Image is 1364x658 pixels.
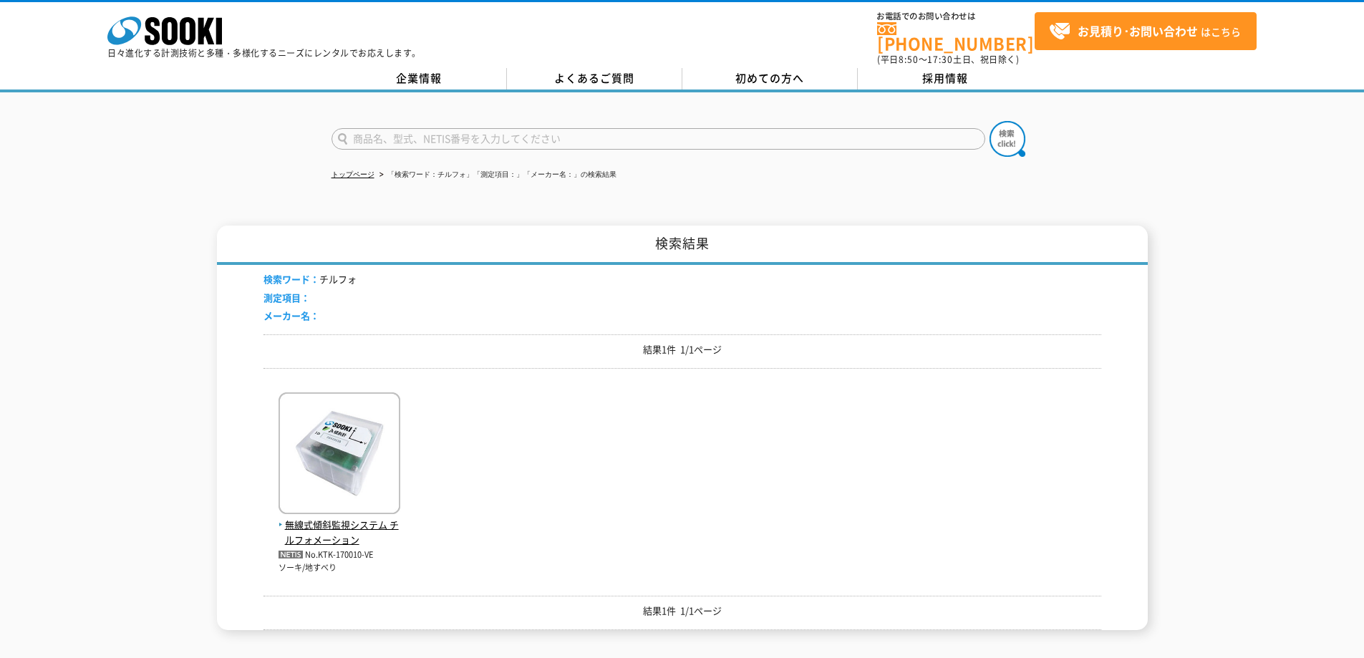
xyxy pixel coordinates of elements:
span: (平日 ～ 土日、祝日除く) [877,53,1019,66]
span: 17:30 [927,53,953,66]
span: メーカー名： [263,309,319,322]
li: チルフォ [263,272,357,287]
span: はこちら [1049,21,1241,42]
a: よくあるご質問 [507,68,682,89]
a: 企業情報 [332,68,507,89]
img: チルフォメーション [279,392,400,518]
a: お見積り･お問い合わせはこちら [1035,12,1257,50]
span: 初めての方へ [735,70,804,86]
a: 初めての方へ [682,68,858,89]
p: 結果1件 1/1ページ [263,604,1101,619]
a: [PHONE_NUMBER] [877,22,1035,52]
p: ソーキ/地すべり [279,562,400,574]
p: No.KTK-170010-VE [279,548,400,563]
h1: 検索結果 [217,226,1148,265]
span: 測定項目： [263,291,310,304]
a: 無線式傾斜監視システム チルフォメーション [279,503,400,547]
span: 無線式傾斜監視システム チルフォメーション [279,518,400,548]
a: トップページ [332,170,374,178]
p: 日々進化する計測技術と多種・多様化するニーズにレンタルでお応えします。 [107,49,421,57]
strong: お見積り･お問い合わせ [1078,22,1198,39]
p: 結果1件 1/1ページ [263,342,1101,357]
li: 「検索ワード：チルフォ」「測定項目：」「メーカー名：」の検索結果 [377,168,616,183]
a: 採用情報 [858,68,1033,89]
span: 検索ワード： [263,272,319,286]
input: 商品名、型式、NETIS番号を入力してください [332,128,985,150]
img: btn_search.png [990,121,1025,157]
span: 8:50 [899,53,919,66]
span: お電話でのお問い合わせは [877,12,1035,21]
